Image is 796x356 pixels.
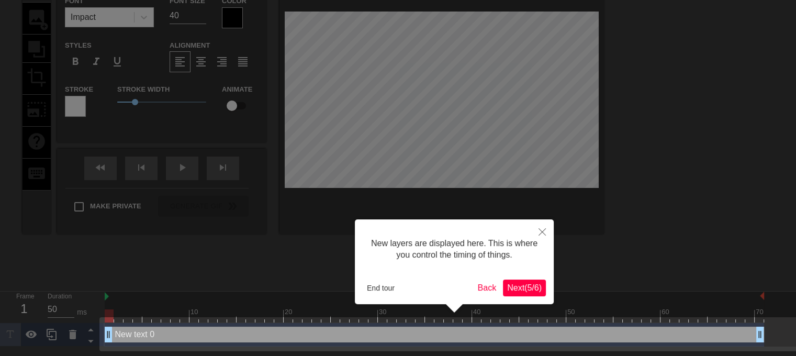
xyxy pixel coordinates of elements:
[363,227,546,272] div: New layers are displayed here. This is where you control the timing of things.
[474,280,501,296] button: Back
[363,280,399,296] button: End tour
[507,283,542,292] span: Next ( 5 / 6 )
[531,219,554,243] button: Close
[503,280,546,296] button: Next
